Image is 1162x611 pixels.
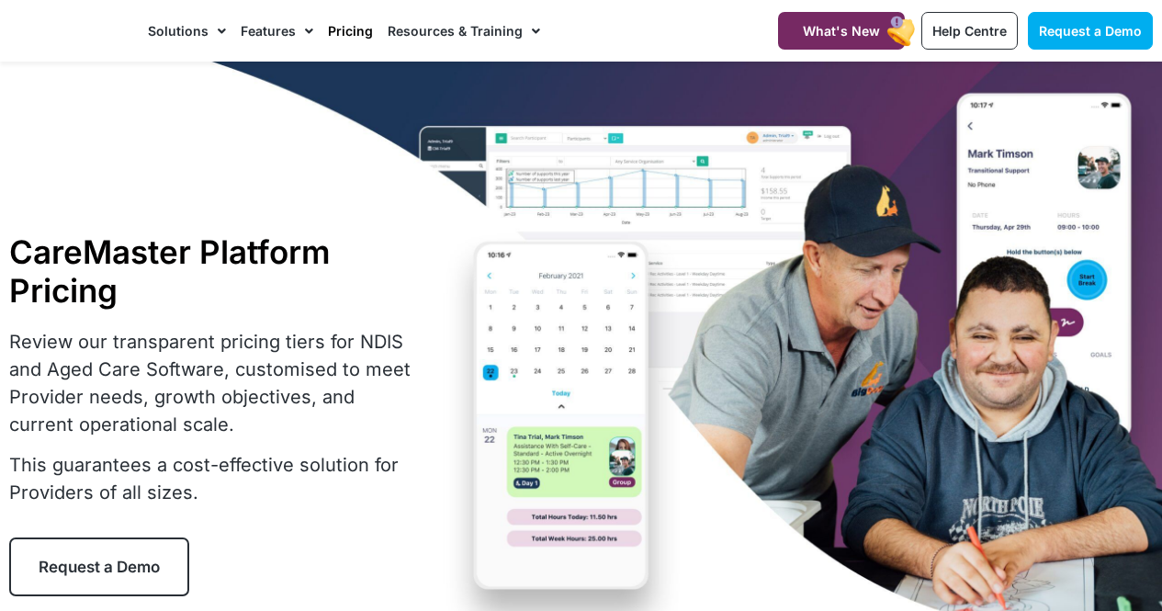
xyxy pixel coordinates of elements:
span: Request a Demo [39,558,160,576]
a: What's New [778,12,905,50]
span: Help Centre [932,23,1007,39]
a: Request a Demo [9,537,189,596]
h1: CareMaster Platform Pricing [9,232,415,310]
span: What's New [803,23,880,39]
a: Help Centre [921,12,1018,50]
img: CareMaster Logo [9,17,130,44]
span: Request a Demo [1039,23,1142,39]
p: This guarantees a cost-effective solution for Providers of all sizes. [9,451,415,506]
p: Review our transparent pricing tiers for NDIS and Aged Care Software, customised to meet Provider... [9,328,415,438]
a: Request a Demo [1028,12,1153,50]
